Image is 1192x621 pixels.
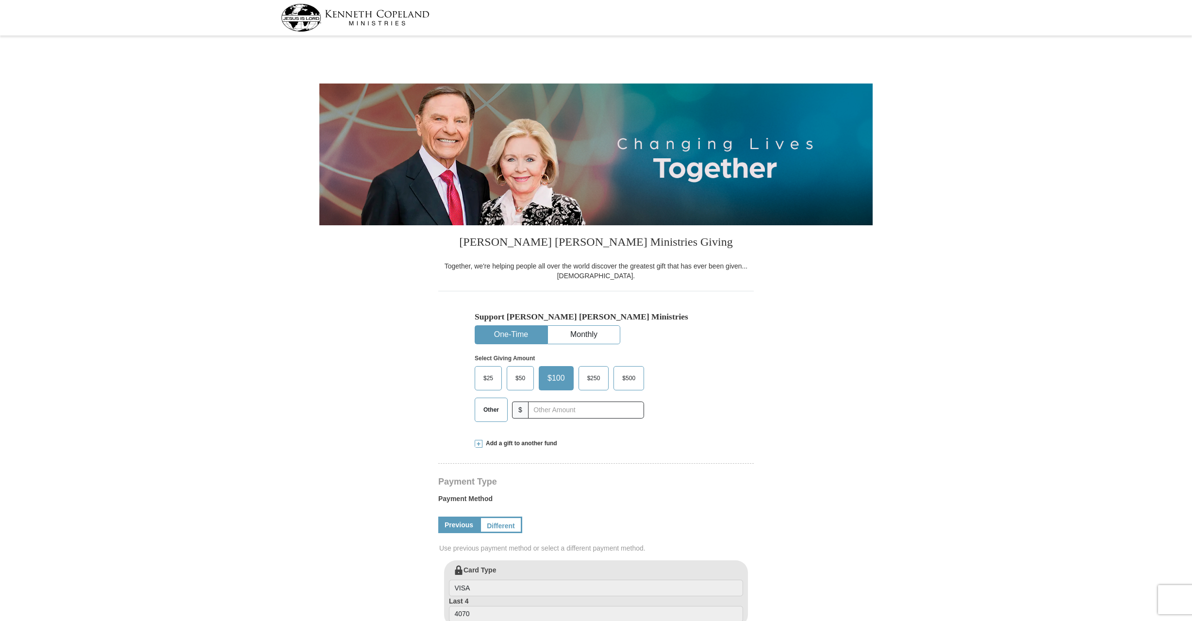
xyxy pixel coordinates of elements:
a: Different [480,517,522,533]
span: $ [512,402,529,419]
input: Other Amount [528,402,644,419]
a: Previous [438,517,480,533]
span: $25 [479,371,498,386]
h3: [PERSON_NAME] [PERSON_NAME] Ministries Giving [438,225,754,261]
span: Other [479,403,504,417]
h5: Support [PERSON_NAME] [PERSON_NAME] Ministries [475,312,717,322]
label: Card Type [449,565,743,596]
div: Together, we're helping people all over the world discover the greatest gift that has ever been g... [438,261,754,281]
strong: Select Giving Amount [475,355,535,362]
button: One-Time [475,326,547,344]
span: $250 [582,371,605,386]
span: $50 [511,371,530,386]
button: Monthly [548,326,620,344]
input: Card Type [449,580,743,596]
label: Payment Method [438,494,754,508]
img: kcm-header-logo.svg [281,4,430,32]
span: Add a gift to another fund [482,439,557,448]
h4: Payment Type [438,478,754,486]
span: $100 [543,371,570,386]
span: Use previous payment method or select a different payment method. [439,543,755,553]
span: $500 [617,371,640,386]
